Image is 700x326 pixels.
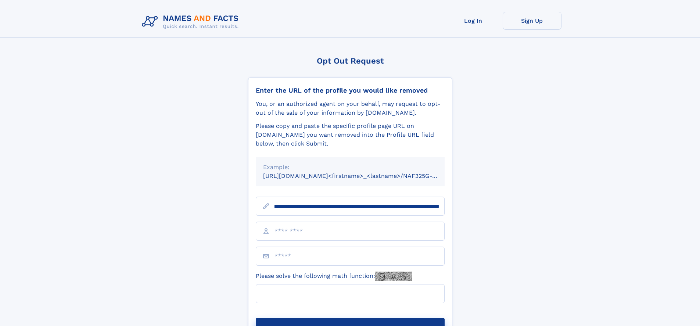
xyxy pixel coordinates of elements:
[256,86,445,94] div: Enter the URL of the profile you would like removed
[139,12,245,32] img: Logo Names and Facts
[503,12,561,30] a: Sign Up
[263,172,459,179] small: [URL][DOMAIN_NAME]<firstname>_<lastname>/NAF325G-xxxxxxxx
[248,56,452,65] div: Opt Out Request
[444,12,503,30] a: Log In
[256,272,412,281] label: Please solve the following math function:
[256,122,445,148] div: Please copy and paste the specific profile page URL on [DOMAIN_NAME] you want removed into the Pr...
[256,100,445,117] div: You, or an authorized agent on your behalf, may request to opt-out of the sale of your informatio...
[263,163,437,172] div: Example:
